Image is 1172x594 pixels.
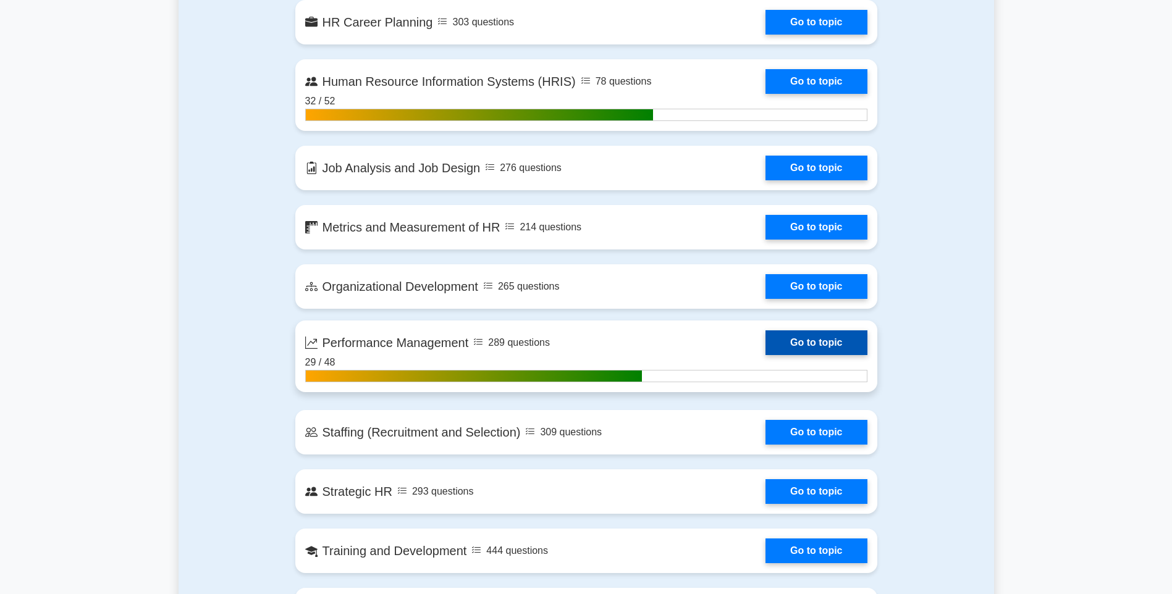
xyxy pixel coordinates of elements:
[765,330,867,355] a: Go to topic
[765,156,867,180] a: Go to topic
[765,274,867,299] a: Go to topic
[765,538,867,563] a: Go to topic
[765,69,867,94] a: Go to topic
[765,420,867,445] a: Go to topic
[765,479,867,504] a: Go to topic
[765,10,867,35] a: Go to topic
[765,215,867,240] a: Go to topic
